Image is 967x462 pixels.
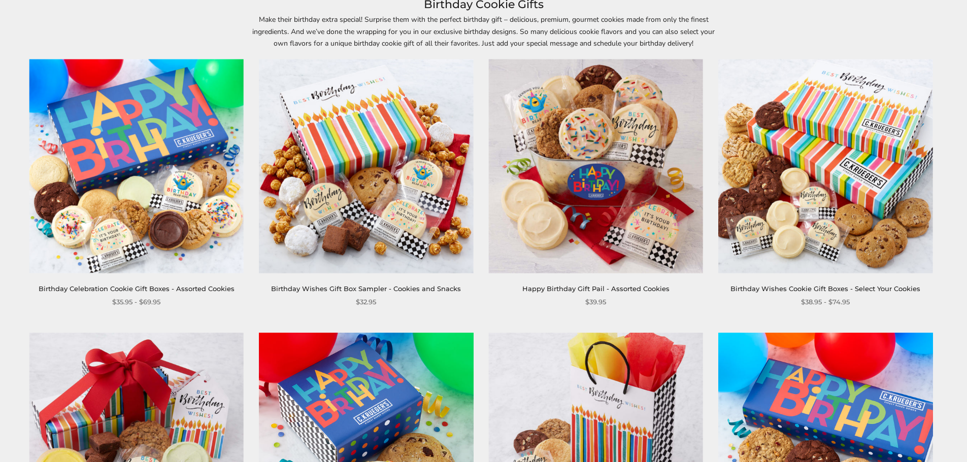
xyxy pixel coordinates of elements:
img: Birthday Wishes Cookie Gift Boxes - Select Your Cookies [718,59,932,273]
span: $38.95 - $74.95 [801,297,850,307]
img: Birthday Celebration Cookie Gift Boxes - Assorted Cookies [29,59,244,273]
a: Birthday Wishes Cookie Gift Boxes - Select Your Cookies [730,285,920,293]
a: Birthday Wishes Gift Box Sampler - Cookies and Snacks [271,285,461,293]
p: Make their birthday extra special! Surprise them with the perfect birthday gift – delicious, prem... [250,14,717,49]
span: $35.95 - $69.95 [112,297,160,307]
span: $39.95 [585,297,606,307]
span: $32.95 [356,297,376,307]
a: Happy Birthday Gift Pail - Assorted Cookies [522,285,670,293]
a: Birthday Celebration Cookie Gift Boxes - Assorted Cookies [39,285,235,293]
img: Happy Birthday Gift Pail - Assorted Cookies [489,59,703,273]
img: Birthday Wishes Gift Box Sampler - Cookies and Snacks [259,59,473,273]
